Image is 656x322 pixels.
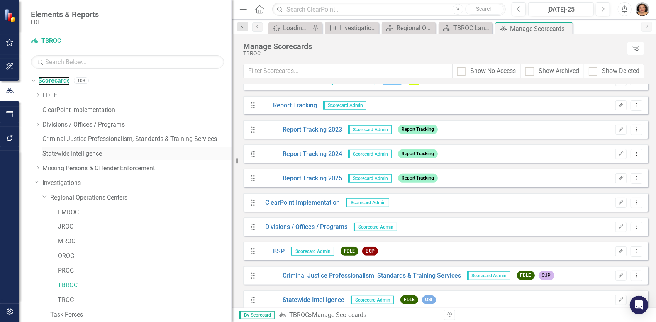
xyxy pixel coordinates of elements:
a: Divisions / Offices / Programs [42,120,232,129]
input: Search ClearPoint... [272,3,506,16]
a: Report Tracking 2023 [260,125,342,134]
span: Scorecard Admin [351,296,394,304]
a: FMROC [58,208,232,217]
a: Criminal Justice Professionalism, Standards & Training Services [42,135,232,144]
a: Investigation Landing Updater [327,23,377,33]
a: Scorecards [38,76,70,85]
div: Show No Access [470,67,516,76]
span: FDLE [341,247,358,256]
span: CJP [539,271,554,280]
img: ClearPoint Strategy [4,8,17,22]
span: Report Tracking [398,125,438,134]
span: BSP [362,247,378,256]
span: Scorecard Admin [346,198,389,207]
a: Regional Operations Centers [50,193,232,202]
input: Filter Scorecards... [243,64,453,78]
a: TBROC [58,281,232,290]
a: Statewide Intelligence [42,149,232,158]
span: OSI [422,295,436,304]
span: Scorecard Admin [291,247,334,256]
div: Manage Scorecards [510,24,571,34]
small: FDLE [31,19,99,25]
span: Scorecard Admin [348,150,392,158]
span: Elements & Reports [31,10,99,19]
a: Divisions / Offices / Programs [260,223,348,232]
a: Regional Operations Center Default [384,23,434,33]
a: ClearPoint Implementation [42,106,232,115]
span: By Scorecard [239,311,275,319]
div: Show Archived [539,67,579,76]
a: Loading... [270,23,310,33]
span: Report Tracking [398,174,438,183]
a: FDLE [42,91,232,100]
div: Investigation Landing Updater [340,23,377,33]
div: [DATE]-25 [531,5,591,14]
span: Search [476,6,493,12]
div: TBROC [243,51,623,56]
a: Task Forces [50,310,232,319]
a: ClearPoint Implementation [260,198,340,207]
button: [DATE]-25 [528,2,594,16]
a: Investigations [42,179,232,188]
span: Scorecard Admin [323,101,366,110]
a: JROC [58,222,232,231]
div: » Manage Scorecards [278,311,438,320]
a: Missing Persons & Offender Enforcement [42,164,232,173]
a: TBROC [31,37,127,46]
a: MROC [58,237,232,246]
div: Show Deleted [602,67,639,76]
a: TROC [58,296,232,305]
span: FDLE [400,295,418,304]
a: Statewide Intelligence [260,296,345,305]
div: Manage Scorecards [243,42,623,51]
a: Report Tracking [260,101,317,110]
a: Criminal Justice Professionalism, Standards & Training Services [260,271,461,280]
a: Report Tracking 2024 [260,150,342,159]
a: Report Tracking 2025 [260,174,342,183]
span: Scorecard Admin [348,174,392,183]
div: TBROC Landing Page [453,23,490,33]
div: Open Intercom Messenger [630,296,648,314]
div: Loading... [283,23,310,33]
div: Regional Operations Center Default [397,23,434,33]
button: Search [465,4,504,15]
a: OROC [58,252,232,261]
a: TBROC [289,311,309,319]
span: Report Tracking [398,149,438,158]
a: TBROC Landing Page [441,23,490,33]
span: Scorecard Admin [348,125,392,134]
a: PROC [58,266,232,275]
img: Nancy Verhine [636,2,649,16]
span: Scorecard Admin [467,271,510,280]
span: FDLE [517,271,535,280]
div: 103 [74,78,89,84]
input: Search Below... [31,55,224,69]
a: BSP [260,247,285,256]
span: Scorecard Admin [354,223,397,231]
